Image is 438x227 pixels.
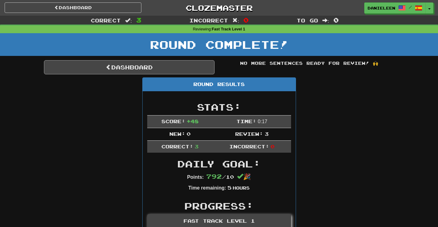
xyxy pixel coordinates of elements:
span: 5 [227,185,231,190]
strong: Points: [187,174,204,180]
h2: Daily Goal: [147,159,291,169]
span: 3 [195,143,199,149]
span: 0 : 17 [258,119,267,124]
span: 0 [243,16,249,24]
a: Clozemaster [151,2,287,13]
span: / [409,5,412,9]
a: Danieleen / [364,2,426,14]
h2: Stats: [147,102,291,112]
span: 3 [265,131,269,137]
span: 0 [333,16,339,24]
span: Danieleen [368,5,395,11]
h2: Progress: [147,201,291,211]
span: To go [297,17,318,23]
span: 0 [270,143,274,149]
span: / 10 [206,174,234,180]
small: Hours [233,185,250,190]
span: Review: [235,131,263,137]
span: 3 [136,16,141,24]
span: 792 [206,173,222,180]
strong: Fast Track Level 1 [212,27,245,31]
span: Time: [236,118,256,124]
span: : [322,18,329,23]
span: New: [169,131,185,137]
strong: Time remaining: [188,185,226,190]
a: Dashboard [44,60,215,74]
span: 0 [187,131,191,137]
span: 🎉 [237,173,251,180]
div: Round Results [143,78,296,91]
span: Correct [91,17,121,23]
span: + 48 [187,118,199,124]
h1: Round Complete! [2,38,436,51]
span: Score: [161,118,185,124]
span: : [125,18,132,23]
a: Dashboard [5,2,141,13]
span: Correct: [161,143,193,149]
span: Incorrect: [229,143,269,149]
span: Incorrect [189,17,228,23]
div: No more sentences ready for review! 🙌 [224,60,394,66]
span: : [232,18,239,23]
